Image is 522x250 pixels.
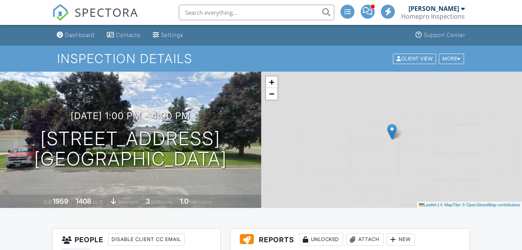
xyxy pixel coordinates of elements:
[393,53,436,64] div: Client View
[104,28,143,42] a: Contacts
[52,11,138,27] a: SPECTORA
[71,111,190,121] h3: [DATE] 1:00 pm - 4:00 pm
[299,233,343,246] div: Unlocked
[34,129,227,170] h1: [STREET_ADDRESS] [GEOGRAPHIC_DATA]
[180,197,189,205] div: 1.0
[269,89,274,99] span: −
[76,197,91,205] div: 1408
[57,52,465,65] h1: Inspection Details
[387,124,397,140] img: Marker
[161,32,183,38] div: Settings
[75,4,138,20] span: SPECTORA
[52,4,69,21] img: The Best Home Inspection Software - Spectora
[269,77,274,87] span: +
[438,202,439,207] span: |
[190,199,212,205] span: bathrooms
[439,53,464,64] div: More
[53,197,68,205] div: 1959
[65,32,94,38] div: Dashboard
[43,199,52,205] span: Built
[412,28,468,42] a: Support Center
[117,199,138,205] span: basement
[419,202,436,207] a: Leaflet
[151,199,173,205] span: bedrooms
[266,76,278,88] a: Zoom in
[387,233,415,246] div: New
[93,199,103,205] span: sq. ft.
[266,88,278,100] a: Zoom out
[54,28,98,42] a: Dashboard
[179,5,334,20] input: Search everything...
[440,202,461,207] a: © MapTiler
[346,233,384,246] div: Attach
[462,202,520,207] a: © OpenStreetMap contributors
[424,32,465,38] div: Support Center
[146,197,150,205] div: 3
[392,55,438,61] a: Client View
[409,5,459,12] div: [PERSON_NAME]
[150,28,187,42] a: Settings
[108,233,185,246] div: Disable Client CC Email
[401,12,465,20] div: Homepro Inspections
[116,32,140,38] div: Contacts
